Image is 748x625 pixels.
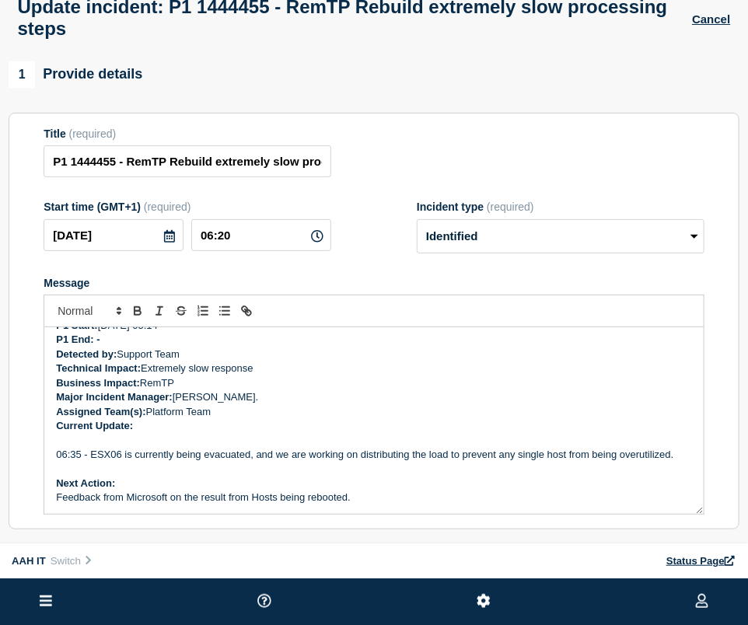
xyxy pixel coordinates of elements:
button: Toggle bold text [127,302,149,320]
div: Provide details [9,61,142,88]
strong: Current Update: [56,420,133,431]
span: (required) [69,127,117,140]
span: (required) [144,201,191,213]
span: (required) [487,201,534,213]
a: Status Page [666,555,736,567]
input: HH:MM [191,219,331,251]
span: Font size [51,302,127,320]
strong: P1 Start: [56,319,97,331]
div: Incident type [417,201,704,213]
p: RemTP [56,376,692,390]
input: YYYY-MM-DD [44,219,184,251]
select: Incident type [417,219,704,253]
strong: Technical Impact: [56,362,141,374]
p: Feedback from Microsoft on the result from Hosts being rebooted. [56,491,692,505]
span: 1 [9,61,35,88]
button: Switch [46,554,98,567]
button: Toggle bulleted list [214,302,236,320]
div: Start time (GMT+1) [44,201,331,213]
strong: Major Incident Manager: [56,391,173,403]
strong: P1 End: - [56,333,100,345]
button: Toggle italic text [149,302,170,320]
strong: Detected by: [56,348,117,360]
div: Message [44,327,704,514]
p: [PERSON_NAME]. [56,390,692,404]
p: Support Team [56,347,692,361]
span: AAH IT [12,555,46,567]
div: Title [44,127,331,140]
button: Toggle strikethrough text [170,302,192,320]
strong: Next Action: [56,477,115,489]
strong: Business Impact: [56,377,140,389]
div: Message [44,277,704,289]
p: 06:35 - ESX06 is currently being evacuated, and we are working on distributing the load to preven... [56,448,692,462]
input: Title [44,145,331,177]
p: Platform Team [56,405,692,419]
strong: Assigned Team(s): [56,406,145,417]
button: Toggle ordered list [192,302,214,320]
button: Cancel [692,12,730,26]
button: Toggle link [236,302,257,320]
p: Extremely slow response [56,361,692,375]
